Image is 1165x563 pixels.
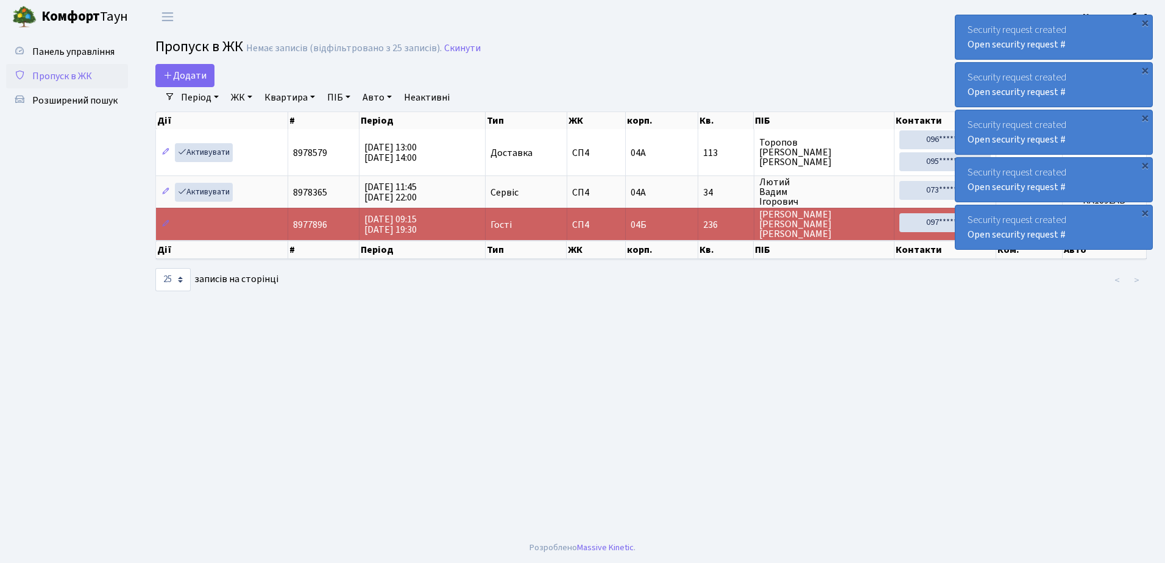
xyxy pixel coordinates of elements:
span: 236 [703,220,748,230]
th: # [288,241,360,259]
a: Неактивні [399,87,455,108]
span: 8977896 [293,218,327,232]
span: [DATE] 09:15 [DATE] 19:30 [364,213,417,236]
a: Панель управління [6,40,128,64]
a: Open security request # [968,133,1066,146]
a: Активувати [175,143,233,162]
span: 113 [703,148,748,158]
span: [DATE] 13:00 [DATE] 14:00 [364,141,417,165]
th: Кв. [698,112,754,129]
img: logo.png [12,5,37,29]
span: СП4 [572,148,620,158]
span: Гості [490,220,512,230]
a: Додати [155,64,214,87]
th: Дії [156,112,288,129]
th: ЖК [567,112,626,129]
span: Торопов [PERSON_NAME] [PERSON_NAME] [759,138,890,167]
a: ЖК [226,87,257,108]
a: Активувати [175,183,233,202]
span: Пропуск в ЖК [32,69,92,83]
th: Контакти [894,112,996,129]
a: Massive Kinetic [577,541,634,554]
a: Open security request # [968,180,1066,194]
a: Розширений пошук [6,88,128,113]
div: Security request created [955,158,1152,202]
div: Немає записів (відфільтровано з 25 записів). [246,43,442,54]
th: Період [359,112,486,129]
span: 04Б [631,218,646,232]
div: Security request created [955,205,1152,249]
b: Комфорт [41,7,100,26]
span: СП4 [572,188,620,197]
span: [PERSON_NAME] [PERSON_NAME] [PERSON_NAME] [759,210,890,239]
button: Переключити навігацію [152,7,183,27]
a: Open security request # [968,228,1066,241]
span: Розширений пошук [32,94,118,107]
a: Пропуск в ЖК [6,64,128,88]
a: Авто [358,87,397,108]
div: × [1139,159,1151,171]
span: Лютий Вадим Ігорович [759,177,890,207]
a: ПІБ [322,87,355,108]
span: [DATE] 11:45 [DATE] 22:00 [364,180,417,204]
select: записів на сторінці [155,268,191,291]
a: Open security request # [968,38,1066,51]
a: Консьєрж б. 4. [1083,10,1150,24]
span: 8978579 [293,146,327,160]
th: Дії [156,241,288,259]
a: Період [176,87,224,108]
th: ЖК [567,241,625,259]
div: Security request created [955,110,1152,154]
div: Security request created [955,15,1152,59]
th: Тип [486,112,567,129]
span: 04А [631,146,646,160]
th: Контакти [894,241,996,259]
div: Security request created [955,63,1152,107]
div: Розроблено . [529,541,636,554]
div: × [1139,207,1151,219]
span: Панель управління [32,45,115,58]
span: Доставка [490,148,533,158]
label: записів на сторінці [155,268,278,291]
span: Сервіс [490,188,519,197]
span: 04А [631,186,646,199]
div: × [1139,64,1151,76]
a: Open security request # [968,85,1066,99]
th: корп. [626,241,698,259]
th: Тип [486,241,567,259]
span: 34 [703,188,748,197]
th: ПІБ [754,241,894,259]
th: корп. [626,112,698,129]
div: × [1139,112,1151,124]
span: СП4 [572,220,620,230]
a: Квартира [260,87,320,108]
th: Кв. [698,241,754,259]
a: Скинути [444,43,481,54]
th: Період [359,241,486,259]
div: × [1139,16,1151,29]
span: Додати [163,69,207,82]
span: Таун [41,7,128,27]
th: ПІБ [754,112,894,129]
span: Пропуск в ЖК [155,36,243,57]
span: 8978365 [293,186,327,199]
th: # [288,112,360,129]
